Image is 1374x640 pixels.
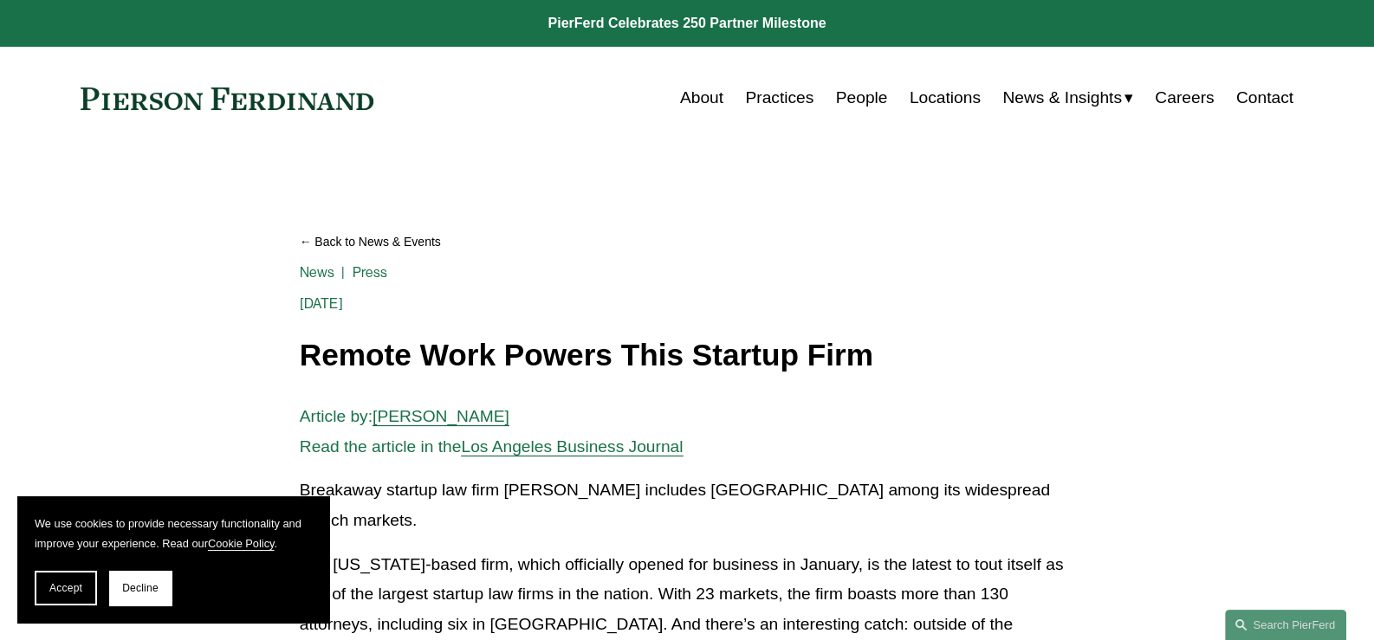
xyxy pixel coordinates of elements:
[745,81,813,114] a: Practices
[17,496,329,623] section: Cookie banner
[353,264,388,281] a: Press
[300,264,335,281] a: News
[300,339,1075,372] h1: Remote Work Powers This Startup Firm
[836,81,888,114] a: People
[1155,81,1214,114] a: Careers
[208,537,275,550] a: Cookie Policy
[300,407,373,425] span: Article by:
[35,514,312,553] p: We use cookies to provide necessary functionality and improve your experience. Read our .
[300,475,1075,535] p: Breakaway startup law firm [PERSON_NAME] includes [GEOGRAPHIC_DATA] among its widespread launch m...
[109,571,172,605] button: Decline
[680,81,723,114] a: About
[35,571,97,605] button: Accept
[1002,81,1133,114] a: folder dropdown
[300,295,343,312] span: [DATE]
[1225,610,1346,640] a: Search this site
[49,582,82,594] span: Accept
[910,81,981,114] a: Locations
[300,437,462,456] span: Read the article in the
[461,437,683,456] a: Los Angeles Business Journal
[300,227,1075,257] a: Back to News & Events
[373,407,509,425] a: [PERSON_NAME]
[1236,81,1293,114] a: Contact
[1002,83,1122,113] span: News & Insights
[122,582,159,594] span: Decline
